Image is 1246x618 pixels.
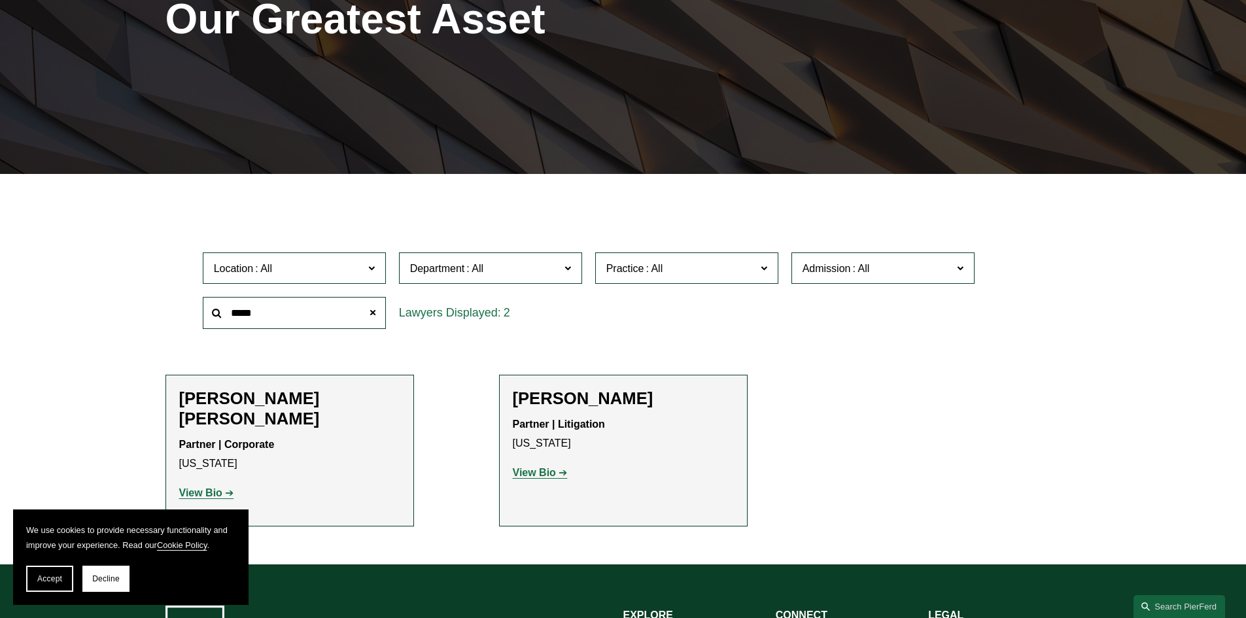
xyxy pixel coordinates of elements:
span: 2 [504,306,510,319]
button: Accept [26,566,73,592]
a: View Bio [513,467,568,478]
a: Search this site [1134,595,1225,618]
span: Accept [37,574,62,583]
a: Cookie Policy [157,540,207,550]
h2: [PERSON_NAME] [513,388,734,409]
span: Department [410,263,465,274]
strong: View Bio [513,467,556,478]
p: [US_STATE] [513,415,734,453]
h2: [PERSON_NAME] [PERSON_NAME] [179,388,400,429]
strong: Partner | Litigation [513,419,605,430]
span: Admission [803,263,851,274]
strong: View Bio [179,487,222,498]
a: View Bio [179,487,234,498]
span: Practice [606,263,644,274]
strong: Partner | Corporate [179,439,275,450]
span: Decline [92,574,120,583]
span: Location [214,263,254,274]
section: Cookie banner [13,509,249,605]
button: Decline [82,566,130,592]
p: [US_STATE] [179,436,400,473]
p: We use cookies to provide necessary functionality and improve your experience. Read our . [26,523,235,553]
